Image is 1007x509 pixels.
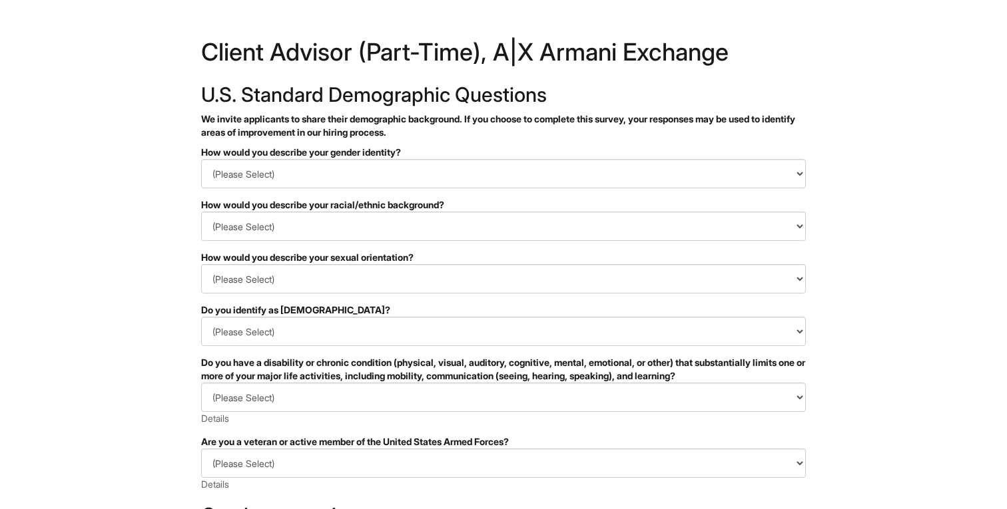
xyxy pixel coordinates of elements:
[201,448,806,478] select: Are you a veteran or active member of the United States Armed Forces?
[201,413,229,424] a: Details
[201,159,806,188] select: How would you describe your gender identity?
[201,303,806,317] div: Do you identify as [DEMOGRAPHIC_DATA]?
[201,356,806,383] div: Do you have a disability or chronic condition (physical, visual, auditory, cognitive, mental, emo...
[201,478,229,490] a: Details
[201,264,806,293] select: How would you describe your sexual orientation?
[201,212,806,241] select: How would you describe your racial/ethnic background?
[201,146,806,159] div: How would you describe your gender identity?
[201,198,806,212] div: How would you describe your racial/ethnic background?
[201,317,806,346] select: Do you identify as transgender?
[201,383,806,412] select: Do you have a disability or chronic condition (physical, visual, auditory, cognitive, mental, emo...
[201,112,806,139] p: We invite applicants to share their demographic background. If you choose to complete this survey...
[201,251,806,264] div: How would you describe your sexual orientation?
[201,84,806,106] h2: U.S. Standard Demographic Questions
[201,40,806,71] h1: Client Advisor (Part-Time), A|X Armani Exchange
[201,435,806,448] div: Are you a veteran or active member of the United States Armed Forces?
